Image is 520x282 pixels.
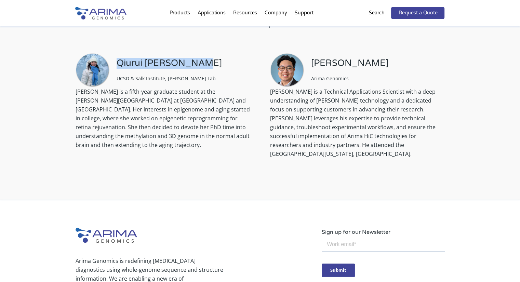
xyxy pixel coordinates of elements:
[369,9,384,17] p: Search
[270,53,304,87] img: Andrew-kao.png
[322,237,445,281] iframe: Form 0
[76,53,110,87] img: Webinar-Photos-2025-4.png
[311,58,388,74] h3: [PERSON_NAME]
[117,58,222,74] h3: Qiurui [PERSON_NAME]
[311,75,349,82] span: Arima Genomics
[75,7,126,19] img: Arima-Genomics-logo
[270,87,444,164] p: [PERSON_NAME] is a Technical Applications Scientist with a deep understanding of [PERSON_NAME] te...
[322,228,445,237] p: Sign up for our Newsletter
[117,75,216,82] span: UCSD & Salk Institute, [PERSON_NAME] Lab
[76,87,250,155] p: [PERSON_NAME] is a fifth-year graduate student at the [PERSON_NAME][GEOGRAPHIC_DATA] at [GEOGRAPH...
[76,228,137,243] img: Arima-Genomics-logo
[391,7,444,19] a: Request a Quote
